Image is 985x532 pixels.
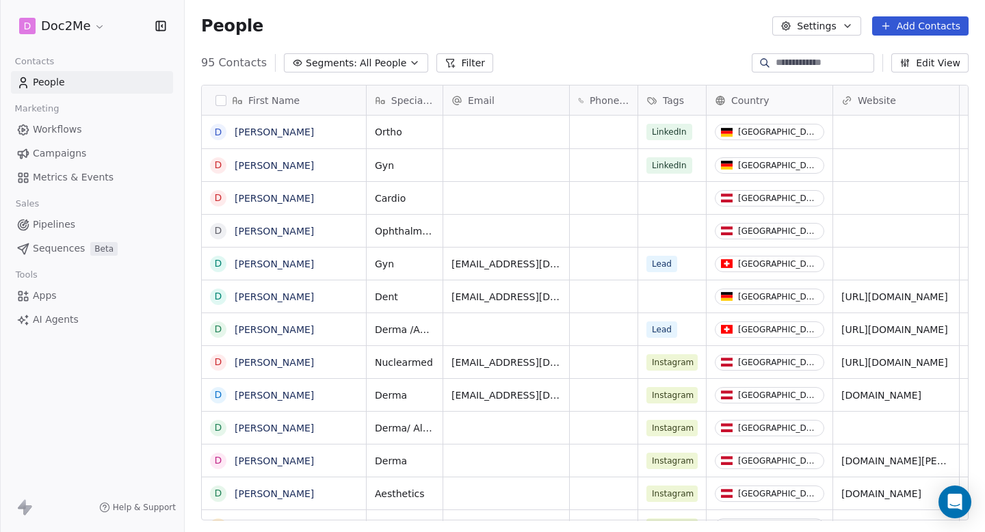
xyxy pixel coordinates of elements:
[11,284,173,307] a: Apps
[707,85,832,115] div: Country
[11,237,173,260] a: SequencesBeta
[375,224,434,238] span: Ophthalmologie
[248,94,300,107] span: First Name
[33,312,79,327] span: AI Agents
[375,323,434,336] span: Derma /Aesth
[375,257,434,271] span: Gyn
[235,160,314,171] a: [PERSON_NAME]
[738,489,818,498] div: [GEOGRAPHIC_DATA]
[375,191,434,205] span: Cardio
[841,390,921,401] a: [DOMAIN_NAME]
[215,388,222,402] div: D
[11,308,173,331] a: AI Agents
[841,324,948,335] a: [URL][DOMAIN_NAME]
[858,94,896,107] span: Website
[113,502,176,513] span: Help & Support
[235,324,314,335] a: [PERSON_NAME]
[202,85,366,115] div: First Name
[90,242,118,256] span: Beta
[201,16,263,36] span: People
[375,125,434,139] span: Ortho
[235,357,314,368] a: [PERSON_NAME]
[33,289,57,303] span: Apps
[646,354,698,371] span: Instagram
[215,289,222,304] div: D
[235,455,314,466] a: [PERSON_NAME]
[590,94,629,107] span: Phone Number
[11,166,173,189] a: Metrics & Events
[215,191,222,205] div: D
[24,19,31,33] span: D
[375,487,434,501] span: Aesthetics
[33,146,86,161] span: Campaigns
[11,118,173,141] a: Workflows
[11,71,173,94] a: People
[9,51,60,72] span: Contacts
[375,454,434,468] span: Derma
[646,157,692,174] span: LinkedIn
[202,116,367,521] div: grid
[738,259,818,269] div: [GEOGRAPHIC_DATA]
[738,226,818,236] div: [GEOGRAPHIC_DATA]
[646,256,677,272] span: Lead
[570,85,638,115] div: Phone Number
[738,423,818,433] div: [GEOGRAPHIC_DATA]
[10,265,43,285] span: Tools
[235,193,314,204] a: [PERSON_NAME]
[646,420,698,436] span: Instagram
[646,453,698,469] span: Instagram
[215,158,222,172] div: D
[646,486,698,502] span: Instagram
[841,521,921,532] a: [DOMAIN_NAME]
[33,241,85,256] span: Sequences
[638,85,706,115] div: Tags
[841,291,948,302] a: [URL][DOMAIN_NAME]
[33,170,114,185] span: Metrics & Events
[772,16,861,36] button: Settings
[375,159,434,172] span: Gyn
[891,53,969,72] button: Edit View
[33,217,75,232] span: Pipelines
[451,356,561,369] span: [EMAIL_ADDRESS][DOMAIN_NAME]
[306,56,357,70] span: Segments:
[451,290,561,304] span: [EMAIL_ADDRESS][DOMAIN_NAME]
[16,14,108,38] button: DDoc2Me
[451,257,561,271] span: [EMAIL_ADDRESS][DOMAIN_NAME]
[833,85,959,115] div: Website
[738,194,818,203] div: [GEOGRAPHIC_DATA]
[872,16,969,36] button: Add Contacts
[841,488,921,499] a: [DOMAIN_NAME]
[235,521,314,532] a: [PERSON_NAME]
[646,321,677,338] span: Lead
[738,358,818,367] div: [GEOGRAPHIC_DATA]
[235,291,314,302] a: [PERSON_NAME]
[215,421,222,435] div: D
[375,388,434,402] span: Derma
[375,421,434,435] span: Derma/ Allergo
[360,56,406,70] span: All People
[215,224,222,238] div: D
[33,75,65,90] span: People
[201,55,267,71] span: 95 Contacts
[738,161,818,170] div: [GEOGRAPHIC_DATA]
[235,258,314,269] a: [PERSON_NAME]
[215,355,222,369] div: D
[443,85,569,115] div: Email
[9,98,65,119] span: Marketing
[938,486,971,518] div: Open Intercom Messenger
[468,94,495,107] span: Email
[367,85,443,115] div: Specialty
[436,53,493,72] button: Filter
[841,357,948,368] a: [URL][DOMAIN_NAME]
[235,127,314,137] a: [PERSON_NAME]
[235,423,314,434] a: [PERSON_NAME]
[10,194,45,214] span: Sales
[391,94,434,107] span: Specialty
[41,17,91,35] span: Doc2Me
[11,213,173,236] a: Pipelines
[11,142,173,165] a: Campaigns
[99,502,176,513] a: Help & Support
[215,322,222,336] div: D
[738,127,818,137] div: [GEOGRAPHIC_DATA]
[215,125,222,139] div: D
